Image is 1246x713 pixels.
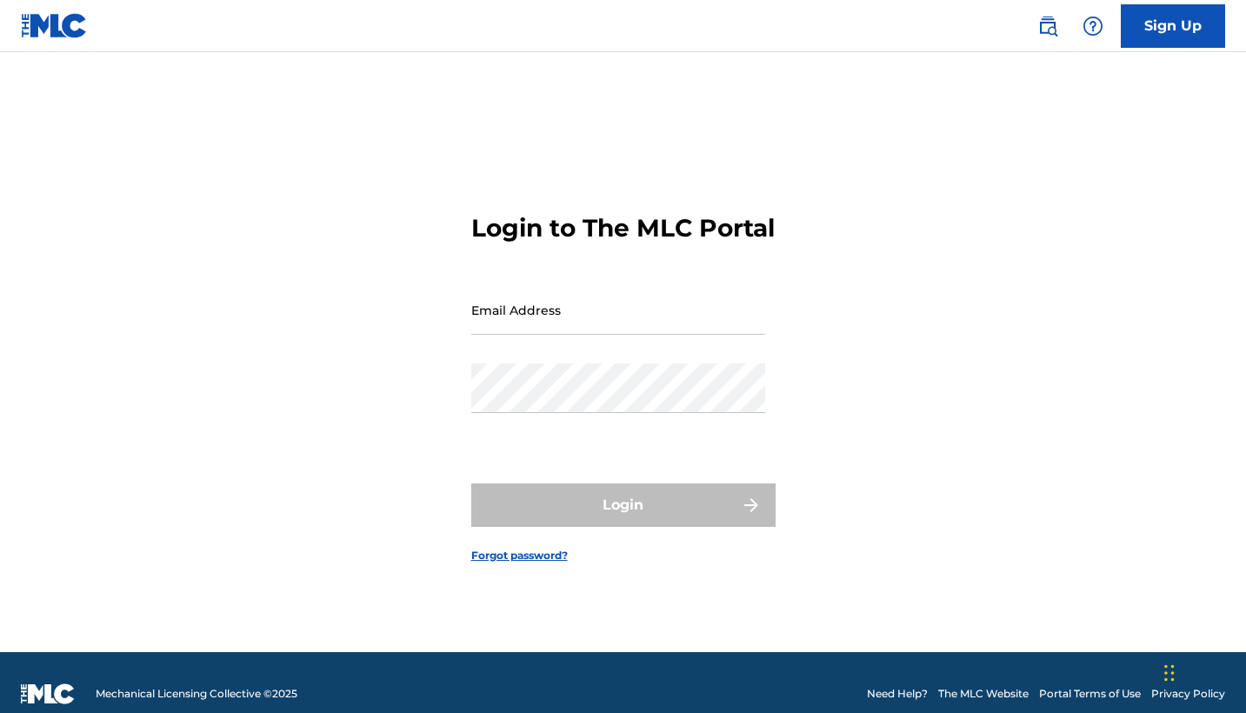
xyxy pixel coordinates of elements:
[1121,4,1225,48] a: Sign Up
[96,686,297,702] span: Mechanical Licensing Collective © 2025
[1083,16,1103,37] img: help
[938,686,1029,702] a: The MLC Website
[1037,16,1058,37] img: search
[1076,9,1110,43] div: Help
[867,686,928,702] a: Need Help?
[471,213,775,243] h3: Login to The MLC Portal
[1039,686,1141,702] a: Portal Terms of Use
[21,13,88,38] img: MLC Logo
[21,683,75,704] img: logo
[1030,9,1065,43] a: Public Search
[471,548,568,563] a: Forgot password?
[1159,630,1246,713] iframe: Chat Widget
[1164,647,1175,699] div: Drag
[1151,686,1225,702] a: Privacy Policy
